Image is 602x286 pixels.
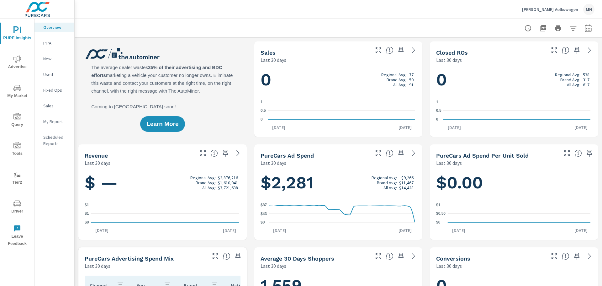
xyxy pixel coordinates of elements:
div: PIPA [34,38,74,48]
p: $11,467 [399,180,414,185]
span: Total sales revenue over the selected date range. [Source: This data is sourced from the dealer’s... [210,149,218,157]
p: Fixed Ops [43,87,69,93]
span: Number of vehicles sold by the dealership over the selected date range. [Source: This data is sou... [386,46,393,54]
button: Make Fullscreen [373,45,383,55]
p: All Avg: [202,185,216,190]
span: Learn More [146,121,178,127]
h5: Sales [261,49,276,56]
p: Brand Avg: [387,77,407,82]
p: Overview [43,24,69,30]
p: My Report [43,118,69,125]
span: Driver [2,200,32,215]
p: $2,876,216 [218,175,238,180]
text: $1 [436,203,441,207]
p: 50 [409,77,414,82]
span: Advertise [2,55,32,71]
span: This table looks at how you compare to the amount of budget you spend per channel as opposed to y... [223,252,230,260]
text: 0 [261,117,263,121]
p: [DATE] [219,227,240,234]
h5: Average 30 Days Shoppers [261,255,334,262]
p: Regional Avg: [381,72,407,77]
text: $43 [261,212,267,216]
span: Save this to your personalized report [233,251,243,261]
h5: PureCars Advertising Spend Mix [85,255,174,262]
button: Print Report [552,22,564,35]
p: [PERSON_NAME] Volkswagen [522,7,578,12]
p: 617 [583,82,589,87]
h5: PureCars Ad Spend [261,152,314,159]
p: 91 [409,82,414,87]
div: nav menu [0,19,34,250]
p: All Avg: [393,82,407,87]
span: Save this to your personalized report [220,148,230,158]
p: $3,721,638 [218,185,238,190]
span: Tier2 [2,171,32,186]
p: All Avg: [567,82,580,87]
h5: Revenue [85,152,108,159]
p: [DATE] [394,227,416,234]
div: Used [34,70,74,79]
span: Save this to your personalized report [396,251,406,261]
h5: Conversions [436,255,470,262]
div: My Report [34,117,74,126]
p: $14,428 [399,185,414,190]
button: Learn More [140,116,185,132]
p: PIPA [43,40,69,46]
h1: $0.00 [436,172,592,193]
p: Brand Avg: [196,180,216,185]
h5: Closed ROs [436,49,468,56]
button: Make Fullscreen [549,45,559,55]
p: Last 30 days [436,56,462,64]
text: $0 [85,220,89,224]
p: Last 30 days [261,262,286,270]
text: $0 [261,220,265,224]
a: See more details in report [233,148,243,158]
span: Number of Repair Orders Closed by the selected dealership group over the selected time range. [So... [562,46,569,54]
p: Last 30 days [261,159,286,167]
span: Tools [2,142,32,157]
a: See more details in report [409,45,419,55]
span: The number of dealer-specified goals completed by a visitor. [Source: This data is provided by th... [562,252,569,260]
p: $9,266 [401,175,414,180]
h5: PureCars Ad Spend Per Unit Sold [436,152,529,159]
button: Apply Filters [567,22,579,35]
p: 317 [583,77,589,82]
p: [DATE] [570,124,592,131]
text: $87 [261,203,267,207]
p: Last 30 days [261,56,286,64]
p: Last 30 days [436,159,462,167]
div: Fixed Ops [34,85,74,95]
text: $1 [85,203,89,207]
button: Make Fullscreen [210,251,220,261]
p: [DATE] [443,124,465,131]
div: New [34,54,74,63]
a: See more details in report [584,45,594,55]
p: Regional Avg: [555,72,580,77]
p: All Avg: [383,185,397,190]
text: $0.50 [436,212,446,216]
p: 538 [583,72,589,77]
button: Make Fullscreen [562,148,572,158]
p: [DATE] [268,124,290,131]
p: Used [43,71,69,78]
span: Save this to your personalized report [572,45,582,55]
span: Save this to your personalized report [396,148,406,158]
p: [DATE] [269,227,291,234]
span: Average cost of advertising per each vehicle sold at the dealer over the selected date range. The... [574,149,582,157]
text: 0.5 [261,109,266,113]
p: Sales [43,103,69,109]
a: See more details in report [409,251,419,261]
text: 0 [436,117,438,121]
p: Last 30 days [436,262,462,270]
p: Brand Avg: [377,180,397,185]
span: Query [2,113,32,128]
p: Regional Avg: [372,175,397,180]
div: Overview [34,23,74,32]
p: [DATE] [394,124,416,131]
text: $0 [436,220,441,224]
text: 1 [261,100,263,104]
div: Sales [34,101,74,111]
span: Save this to your personalized report [584,148,594,158]
h1: $2,281 [261,172,416,193]
p: [DATE] [91,227,113,234]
